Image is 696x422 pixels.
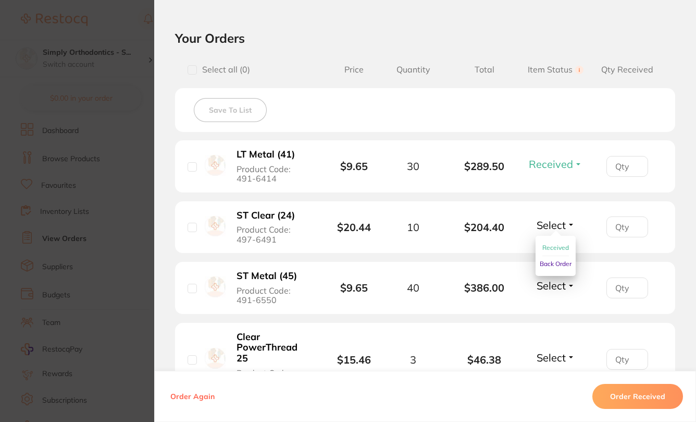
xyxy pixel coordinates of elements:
[407,160,419,172] span: 30
[378,65,449,75] span: Quantity
[237,164,312,184] span: Product Code: 491-6414
[237,210,295,221] b: ST Clear (24)
[537,351,566,364] span: Select
[533,219,578,232] button: Select
[205,276,226,297] img: ST Metal (45)
[537,219,566,232] span: Select
[542,244,569,251] span: Received
[233,270,315,305] button: ST Metal (45) Product Code: 491-6550
[592,384,683,409] button: Order Received
[520,65,591,75] span: Item Status
[407,282,419,294] span: 40
[330,65,378,75] span: Price
[542,240,569,256] button: Received
[540,256,571,272] button: Back Order
[606,278,648,298] input: Qty
[237,271,297,282] b: ST Metal (45)
[340,160,368,173] b: $9.65
[233,149,315,184] button: LT Metal (41) Product Code: 491-6414
[591,65,663,75] span: Qty Received
[205,155,226,176] img: LT Metal (41)
[237,149,295,160] b: LT Metal (41)
[449,282,520,294] b: $386.00
[237,332,312,364] b: Clear PowerThread 25
[526,158,586,171] button: Received
[537,279,566,292] span: Select
[606,349,648,370] input: Qty
[529,158,573,171] span: Received
[175,30,675,46] h2: Your Orders
[449,221,520,233] b: $204.40
[205,216,226,237] img: ST Clear (24)
[233,331,315,388] button: Clear PowerThread 25 Product Code: 640-1026
[606,216,648,237] input: Qty
[606,156,648,177] input: Qty
[533,351,578,364] button: Select
[533,279,578,292] button: Select
[337,353,371,366] b: $15.46
[337,221,371,234] b: $20.44
[237,286,312,305] span: Product Code: 491-6550
[340,281,368,294] b: $9.65
[167,392,218,401] button: Order Again
[237,225,312,244] span: Product Code: 497-6491
[233,210,315,245] button: ST Clear (24) Product Code: 497-6491
[237,368,312,388] span: Product Code: 640-1026
[449,354,520,366] b: $46.38
[205,348,226,369] img: Clear PowerThread 25
[449,65,520,75] span: Total
[410,354,416,366] span: 3
[194,98,267,122] button: Save To List
[407,221,419,233] span: 10
[540,260,571,268] span: Back Order
[449,160,520,172] b: $289.50
[197,65,250,75] span: Select all ( 0 )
